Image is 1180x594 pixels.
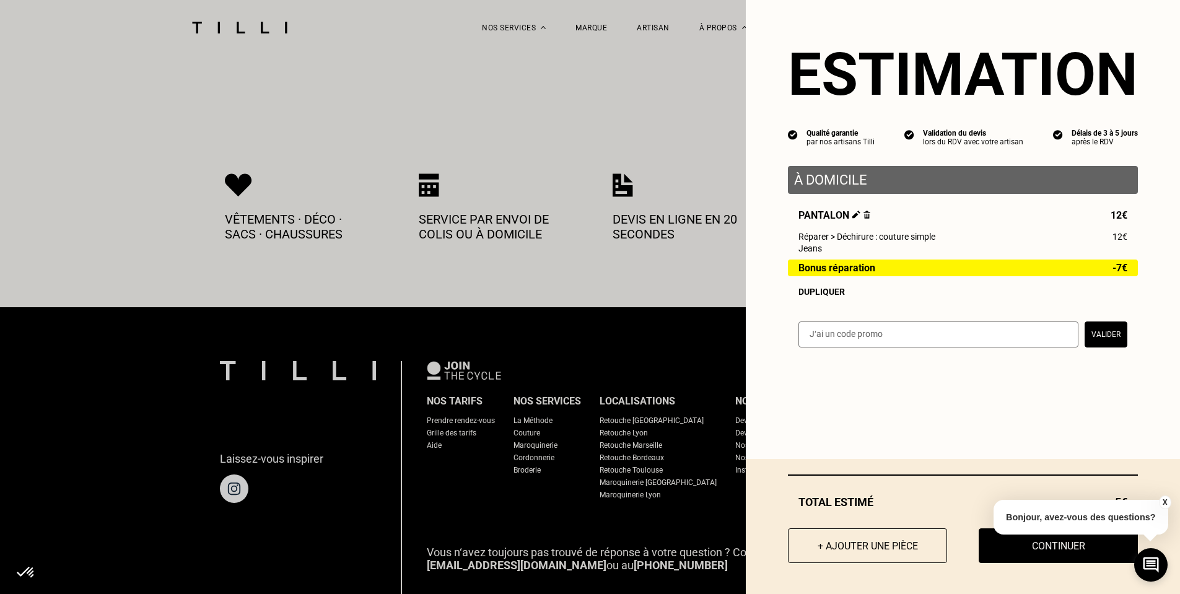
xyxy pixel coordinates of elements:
[904,129,914,140] img: icon list info
[788,40,1138,109] section: Estimation
[798,263,875,273] span: Bonus réparation
[852,211,860,219] img: Éditer
[979,528,1138,563] button: Continuer
[798,321,1078,347] input: J‘ai un code promo
[1112,263,1127,273] span: -7€
[798,287,1127,297] div: Dupliquer
[1053,129,1063,140] img: icon list info
[788,129,798,140] img: icon list info
[923,138,1023,146] div: lors du RDV avec votre artisan
[863,211,870,219] img: Supprimer
[923,129,1023,138] div: Validation du devis
[788,496,1138,509] div: Total estimé
[798,209,870,221] span: Pantalon
[806,138,875,146] div: par nos artisans Tilli
[798,232,935,242] span: Réparer > Déchirure : couture simple
[1111,209,1127,221] span: 12€
[794,172,1132,188] p: À domicile
[806,129,875,138] div: Qualité garantie
[1158,496,1171,509] button: X
[1085,321,1127,347] button: Valider
[788,528,947,563] button: + Ajouter une pièce
[1112,232,1127,242] span: 12€
[1072,129,1138,138] div: Délais de 3 à 5 jours
[994,500,1168,535] p: Bonjour, avez-vous des questions?
[1072,138,1138,146] div: après le RDV
[798,243,822,253] span: Jeans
